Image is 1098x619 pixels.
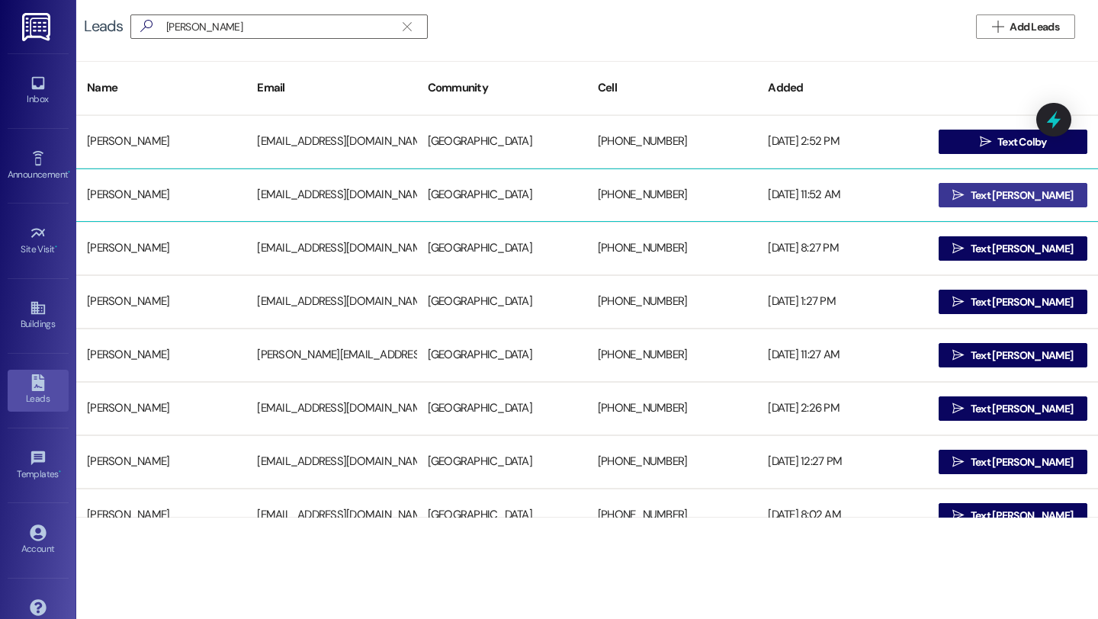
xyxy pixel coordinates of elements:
[395,15,419,38] button: Clear text
[939,290,1087,314] button: Text [PERSON_NAME]
[246,127,416,157] div: [EMAIL_ADDRESS][DOMAIN_NAME]
[976,14,1075,39] button: Add Leads
[939,450,1087,474] button: Text [PERSON_NAME]
[587,287,757,317] div: [PHONE_NUMBER]
[8,445,69,486] a: Templates •
[952,242,964,255] i: 
[757,340,927,370] div: [DATE] 11:27 AM
[1010,19,1059,35] span: Add Leads
[939,503,1087,528] button: Text [PERSON_NAME]
[76,340,246,370] div: [PERSON_NAME]
[971,401,1073,417] span: Text [PERSON_NAME]
[76,127,246,157] div: [PERSON_NAME]
[246,340,416,370] div: [PERSON_NAME][EMAIL_ADDRESS][PERSON_NAME][DOMAIN_NAME]
[757,69,927,107] div: Added
[417,233,587,264] div: [GEOGRAPHIC_DATA]
[76,500,246,531] div: [PERSON_NAME]
[939,130,1087,154] button: Text Colby
[246,500,416,531] div: [EMAIL_ADDRESS][DOMAIN_NAME]
[22,13,53,41] img: ResiDesk Logo
[76,393,246,424] div: [PERSON_NAME]
[76,69,246,107] div: Name
[417,500,587,531] div: [GEOGRAPHIC_DATA]
[939,236,1087,261] button: Text [PERSON_NAME]
[8,70,69,111] a: Inbox
[971,294,1073,310] span: Text [PERSON_NAME]
[8,520,69,561] a: Account
[997,134,1046,150] span: Text Colby
[587,393,757,424] div: [PHONE_NUMBER]
[246,393,416,424] div: [EMAIL_ADDRESS][DOMAIN_NAME]
[757,447,927,477] div: [DATE] 12:27 PM
[76,287,246,317] div: [PERSON_NAME]
[939,343,1087,367] button: Text [PERSON_NAME]
[587,69,757,107] div: Cell
[757,233,927,264] div: [DATE] 8:27 PM
[587,180,757,210] div: [PHONE_NUMBER]
[980,136,991,148] i: 
[246,69,416,107] div: Email
[8,295,69,336] a: Buildings
[8,220,69,261] a: Site Visit •
[587,447,757,477] div: [PHONE_NUMBER]
[952,403,964,415] i: 
[417,340,587,370] div: [GEOGRAPHIC_DATA]
[246,447,416,477] div: [EMAIL_ADDRESS][DOMAIN_NAME]
[971,241,1073,257] span: Text [PERSON_NAME]
[8,370,69,411] a: Leads
[757,500,927,531] div: [DATE] 8:02 AM
[68,167,70,178] span: •
[246,233,416,264] div: [EMAIL_ADDRESS][DOMAIN_NAME]
[246,287,416,317] div: [EMAIL_ADDRESS][DOMAIN_NAME]
[134,18,159,34] i: 
[403,21,411,33] i: 
[587,127,757,157] div: [PHONE_NUMBER]
[76,180,246,210] div: [PERSON_NAME]
[952,349,964,361] i: 
[757,180,927,210] div: [DATE] 11:52 AM
[587,233,757,264] div: [PHONE_NUMBER]
[952,509,964,521] i: 
[952,456,964,468] i: 
[246,180,416,210] div: [EMAIL_ADDRESS][DOMAIN_NAME]
[587,500,757,531] div: [PHONE_NUMBER]
[417,447,587,477] div: [GEOGRAPHIC_DATA]
[952,296,964,308] i: 
[166,16,395,37] input: Search name/email/community (quotes for exact match e.g. "John Smith")
[952,189,964,201] i: 
[55,242,57,252] span: •
[417,180,587,210] div: [GEOGRAPHIC_DATA]
[59,467,61,477] span: •
[417,393,587,424] div: [GEOGRAPHIC_DATA]
[971,454,1073,470] span: Text [PERSON_NAME]
[76,233,246,264] div: [PERSON_NAME]
[757,393,927,424] div: [DATE] 2:26 PM
[939,396,1087,421] button: Text [PERSON_NAME]
[992,21,1003,33] i: 
[76,447,246,477] div: [PERSON_NAME]
[84,18,123,34] div: Leads
[587,340,757,370] div: [PHONE_NUMBER]
[971,508,1073,524] span: Text [PERSON_NAME]
[757,127,927,157] div: [DATE] 2:52 PM
[971,348,1073,364] span: Text [PERSON_NAME]
[971,188,1073,204] span: Text [PERSON_NAME]
[417,127,587,157] div: [GEOGRAPHIC_DATA]
[417,287,587,317] div: [GEOGRAPHIC_DATA]
[757,287,927,317] div: [DATE] 1:27 PM
[939,183,1087,207] button: Text [PERSON_NAME]
[417,69,587,107] div: Community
